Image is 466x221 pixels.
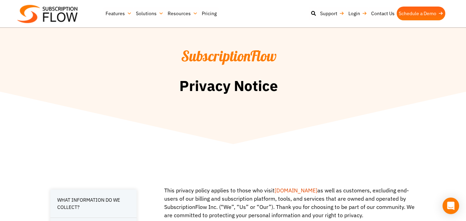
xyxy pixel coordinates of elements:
[43,78,414,94] h2: Privacy Notice
[17,5,78,23] img: Subscriptionflow
[443,198,459,214] div: Open Intercom Messenger
[57,197,130,211] span: WHAT INFORMATION DO WE COLLECT?
[134,7,166,20] a: Solutions
[50,190,137,218] a: WHAT INFORMATION DO WE COLLECT?
[275,187,317,194] a: [DOMAIN_NAME]
[103,7,134,20] a: Features
[166,7,200,20] a: Resources
[397,7,445,20] a: Schedule a Demo
[181,47,277,65] span: SubscriptionFlow
[346,7,369,20] a: Login
[200,7,219,20] a: Pricing
[369,7,397,20] a: Contact Us
[318,7,346,20] a: Support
